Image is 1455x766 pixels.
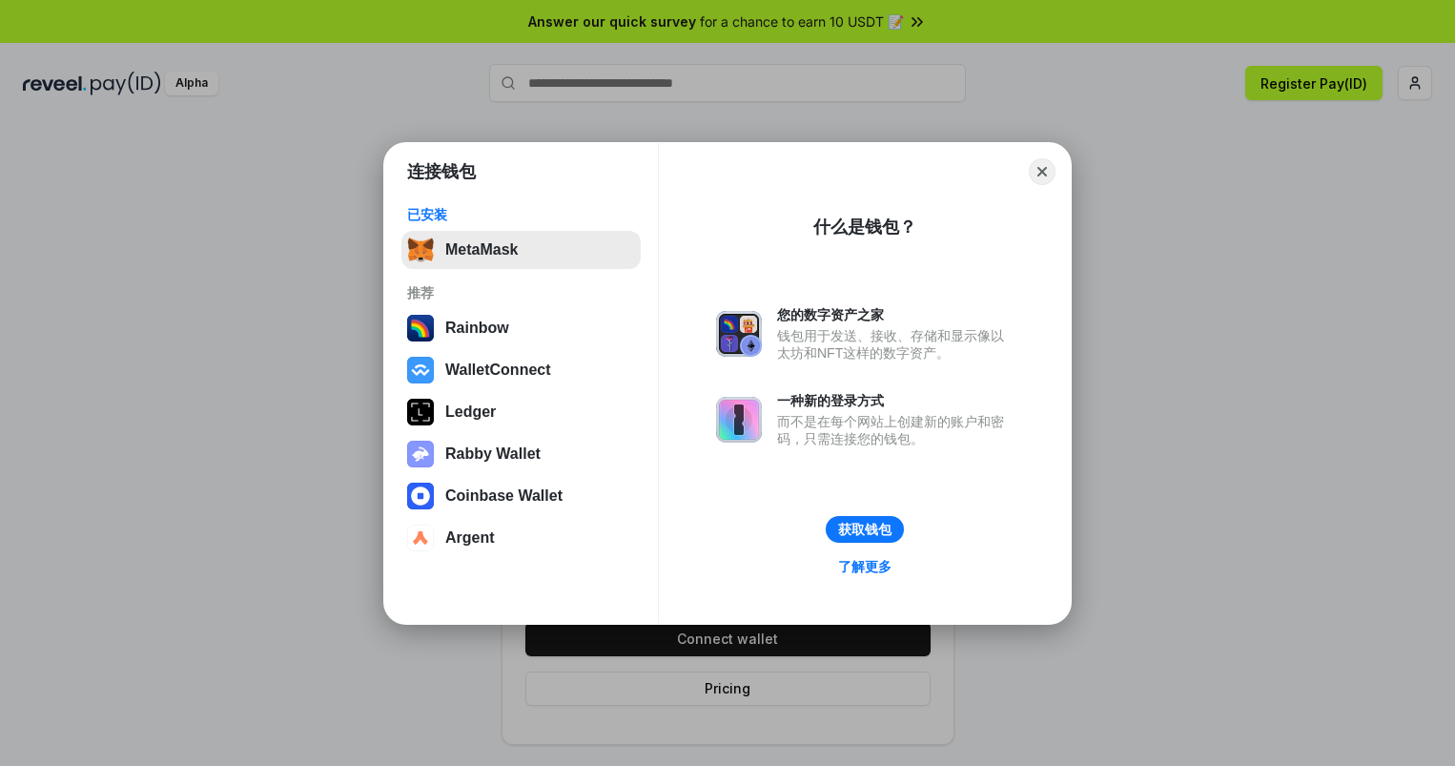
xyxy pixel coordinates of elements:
img: svg+xml,%3Csvg%20xmlns%3D%22http%3A%2F%2Fwww.w3.org%2F2000%2Fsvg%22%20width%3D%2228%22%20height%3... [407,399,434,425]
button: 获取钱包 [826,516,904,543]
div: 一种新的登录方式 [777,392,1014,409]
button: Coinbase Wallet [401,477,641,515]
div: Argent [445,529,495,547]
div: 获取钱包 [838,521,891,538]
div: Rabby Wallet [445,445,541,463]
div: 而不是在每个网站上创建新的账户和密码，只需连接您的钱包。 [777,413,1014,447]
img: svg+xml,%3Csvg%20width%3D%2228%22%20height%3D%2228%22%20viewBox%3D%220%200%2028%2028%22%20fill%3D... [407,357,434,383]
div: 推荐 [407,284,635,301]
div: Ledger [445,404,496,421]
div: 已安装 [407,206,635,223]
div: 什么是钱包？ [813,216,916,238]
img: svg+xml,%3Csvg%20xmlns%3D%22http%3A%2F%2Fwww.w3.org%2F2000%2Fsvg%22%20fill%3D%22none%22%20viewBox... [407,441,434,467]
img: svg+xml,%3Csvg%20xmlns%3D%22http%3A%2F%2Fwww.w3.org%2F2000%2Fsvg%22%20fill%3D%22none%22%20viewBox... [716,397,762,443]
a: 了解更多 [827,554,903,579]
button: WalletConnect [401,351,641,389]
div: Coinbase Wallet [445,487,563,505]
img: svg+xml,%3Csvg%20xmlns%3D%22http%3A%2F%2Fwww.w3.org%2F2000%2Fsvg%22%20fill%3D%22none%22%20viewBox... [716,311,762,357]
img: svg+xml,%3Csvg%20fill%3D%22none%22%20height%3D%2233%22%20viewBox%3D%220%200%2035%2033%22%20width%... [407,237,434,263]
div: Rainbow [445,320,509,337]
img: svg+xml,%3Csvg%20width%3D%22120%22%20height%3D%22120%22%20viewBox%3D%220%200%20120%20120%22%20fil... [407,315,434,342]
div: 了解更多 [838,558,891,575]
div: 您的数字资产之家 [777,306,1014,323]
button: Close [1029,158,1055,185]
h1: 连接钱包 [407,160,476,183]
img: svg+xml,%3Csvg%20width%3D%2228%22%20height%3D%2228%22%20viewBox%3D%220%200%2028%2028%22%20fill%3D... [407,483,434,509]
img: svg+xml,%3Csvg%20width%3D%2228%22%20height%3D%2228%22%20viewBox%3D%220%200%2028%2028%22%20fill%3D... [407,525,434,551]
button: MetaMask [401,231,641,269]
div: 钱包用于发送、接收、存储和显示像以太坊和NFT这样的数字资产。 [777,327,1014,362]
button: Rabby Wallet [401,435,641,473]
div: WalletConnect [445,362,551,379]
button: Ledger [401,393,641,431]
button: Argent [401,519,641,557]
div: MetaMask [445,241,518,259]
button: Rainbow [401,309,641,347]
